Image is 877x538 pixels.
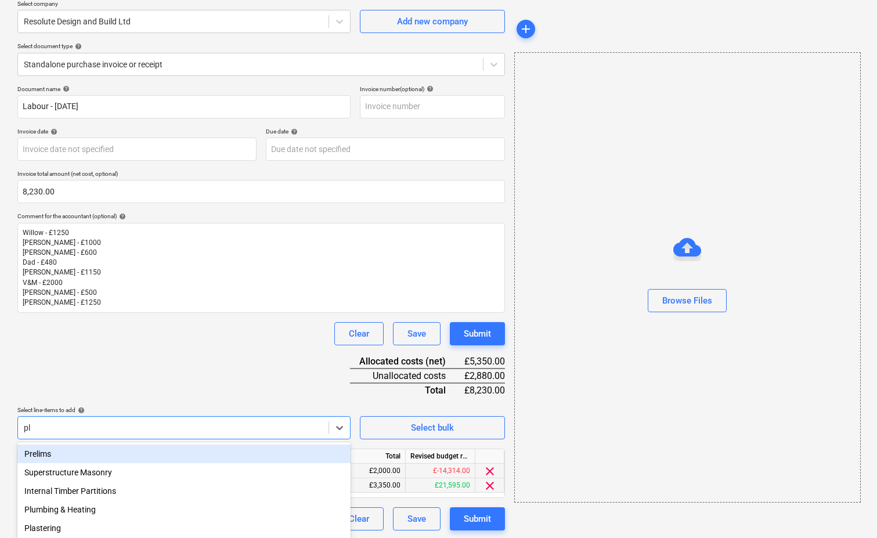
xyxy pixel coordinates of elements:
[407,326,426,341] div: Save
[266,138,505,161] input: Due date not specified
[48,128,57,135] span: help
[450,322,505,345] button: Submit
[406,478,475,493] div: £21,595.00
[75,407,85,414] span: help
[17,42,505,50] div: Select document type
[23,288,97,297] span: [PERSON_NAME] - £500
[450,507,505,530] button: Submit
[17,500,351,519] div: Plumbing & Heating
[407,511,426,526] div: Save
[17,212,505,220] div: Comment for the accountant (optional)
[336,464,406,478] div: £2,000.00
[360,416,505,439] button: Select bulk
[117,213,126,220] span: help
[514,52,861,503] div: Browse Files
[334,322,384,345] button: Clear
[288,128,298,135] span: help
[17,85,351,93] div: Document name
[464,383,505,397] div: £8,230.00
[483,464,497,478] span: clear
[406,464,475,478] div: £-14,314.00
[17,519,351,537] div: Plastering
[411,420,454,435] div: Select bulk
[336,449,406,464] div: Total
[17,138,257,161] input: Invoice date not specified
[360,95,505,118] input: Invoice number
[23,279,63,287] span: V&M - £2000
[393,322,441,345] button: Save
[23,229,69,237] span: Willow - £1250
[334,507,384,530] button: Clear
[349,326,369,341] div: Clear
[464,511,491,526] div: Submit
[393,507,441,530] button: Save
[17,482,351,500] div: Internal Timber Partitions
[360,10,505,33] button: Add new company
[73,43,82,50] span: help
[464,355,505,369] div: £5,350.00
[23,268,101,276] span: [PERSON_NAME] - £1150
[397,14,468,29] div: Add new company
[350,383,464,397] div: Total
[662,293,712,308] div: Browse Files
[483,479,497,493] span: clear
[17,445,351,463] div: Prelims
[819,482,877,538] iframe: Chat Widget
[406,449,475,464] div: Revised budget remaining
[519,22,533,36] span: add
[23,248,97,257] span: [PERSON_NAME] - £600
[60,85,70,92] span: help
[424,85,434,92] span: help
[349,511,369,526] div: Clear
[464,326,491,341] div: Submit
[17,463,351,482] div: Superstructure Masonry
[17,128,257,135] div: Invoice date
[17,95,351,118] input: Document name
[17,406,351,414] div: Select line-items to add
[360,85,505,93] div: Invoice number (optional)
[17,180,505,203] input: Invoice total amount (net cost, optional)
[350,369,464,383] div: Unallocated costs
[336,478,406,493] div: £3,350.00
[648,289,727,312] button: Browse Files
[17,170,505,180] p: Invoice total amount (net cost, optional)
[23,239,101,247] span: [PERSON_NAME] - £1000
[23,258,57,266] span: Dad - £480
[266,128,505,135] div: Due date
[350,355,464,369] div: Allocated costs (net)
[464,369,505,383] div: £2,880.00
[23,298,101,306] span: [PERSON_NAME] - £1250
